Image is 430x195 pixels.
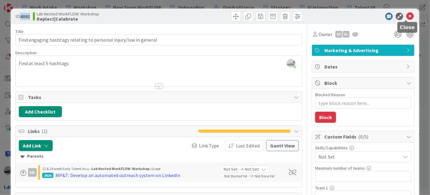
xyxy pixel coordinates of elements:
div: Parents [20,153,297,160]
button: Block [315,112,336,123]
span: Owner [318,31,332,38]
h5: Close [400,24,415,30]
span: Lab Nested WorkFLOW: Workshop [37,11,99,16]
div: MP&T: Develop an automated outreach system on LinkedIn [55,172,180,179]
p: Find at least 5 hashtags [19,60,299,67]
span: Tasks [28,93,291,101]
img: jIClQ55mJEe4la83176FWmfCkxn1SgSj.jpg [287,59,295,68]
button: Add Checklist [19,106,62,117]
span: ( 0/5 ) [358,134,368,140]
span: ( 1 ) [42,128,47,134]
label: Maximum number of teams [315,165,365,171]
div: VD [335,31,342,38]
span: Not Started Yet [224,174,247,178]
b: Replect|Celebrate [37,16,99,21]
label: Title [15,29,23,34]
span: Description [15,50,37,56]
label: Blocked Reason [315,92,345,97]
b: Lab Nested WorkFLOW: Workshop › [91,166,151,171]
button: Gantt View [266,140,299,151]
span: Not Set [224,166,237,172]
span: Not Done Yet [255,174,274,178]
div: SL [343,31,350,38]
button: Last Edited [225,140,263,151]
span: Not Set [318,153,400,160]
span: ID [15,13,30,20]
span: 12 & 24 week Early Talent incu. › [42,166,91,171]
span: Scope [151,166,160,171]
div: Skills/Capabilities [315,146,411,150]
div: 3826 [42,173,53,178]
div: VD [28,168,37,177]
span: Custom Fields [324,133,403,140]
span: Dates [324,63,403,70]
b: 4092 [20,13,30,19]
span: Block [324,79,403,87]
span: Marketing & Advertising [324,47,403,54]
span: Last Edited [236,142,260,149]
label: Team 1 [315,185,328,191]
button: Add Link [19,140,53,151]
span: Links [28,127,195,135]
span: Not Set [245,166,259,172]
span: Link Type [199,142,219,149]
input: type card name here... [15,34,302,45]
